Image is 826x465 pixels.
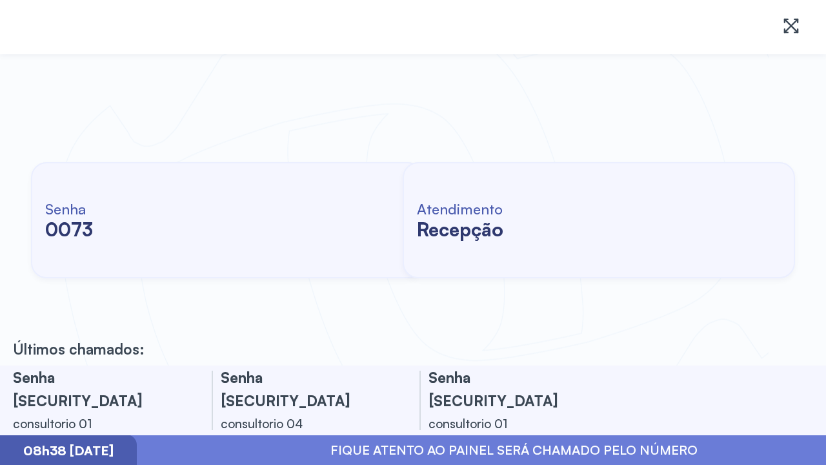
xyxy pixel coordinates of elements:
[428,366,596,412] h3: Senha [SECURITY_DATA]
[428,412,596,435] div: consultorio 01
[221,366,388,412] h3: Senha [SECURITY_DATA]
[45,200,93,218] h6: Senha
[45,218,93,241] h2: 0073
[13,340,145,358] p: Últimos chamados:
[417,218,503,241] h2: recepção
[21,10,165,44] img: Logotipo do estabelecimento
[221,412,388,435] div: consultorio 04
[13,366,181,412] h3: Senha [SECURITY_DATA]
[13,412,181,435] div: consultorio 01
[417,200,503,218] h6: Atendimento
